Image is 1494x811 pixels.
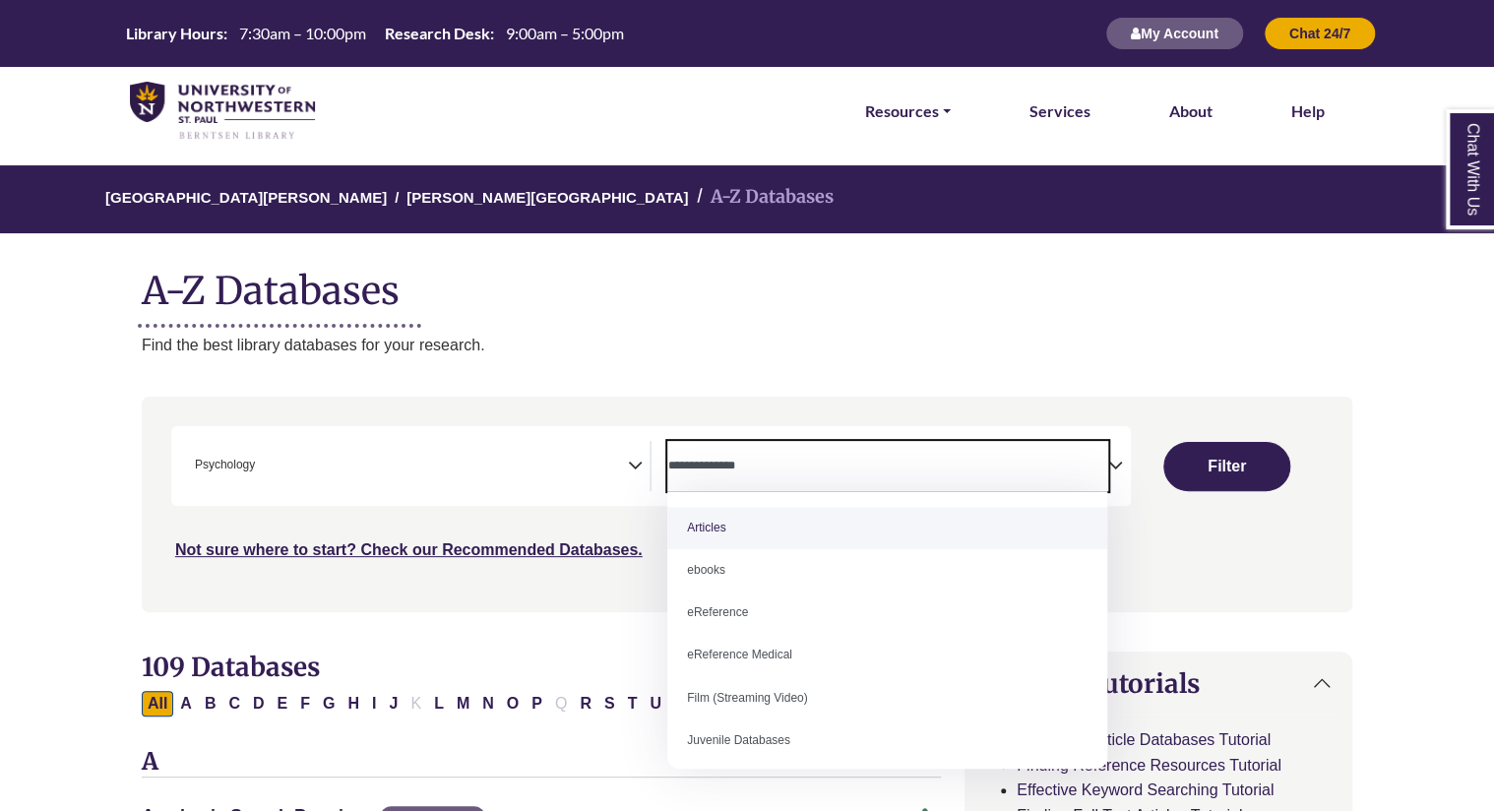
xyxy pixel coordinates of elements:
[1264,17,1376,50] button: Chat 24/7
[142,691,173,717] button: All
[383,691,404,717] button: Filter Results J
[105,186,387,206] a: [GEOGRAPHIC_DATA][PERSON_NAME]
[598,691,621,717] button: Filter Results S
[1105,17,1244,50] button: My Account
[1264,25,1376,41] a: Chat 24/7
[644,691,667,717] button: Filter Results U
[622,691,644,717] button: Filter Results T
[965,653,1351,715] button: Helpful Tutorials
[199,691,222,717] button: Filter Results B
[667,507,1107,549] li: Articles
[1169,98,1213,124] a: About
[118,23,632,41] table: Hours Today
[294,691,316,717] button: Filter Results F
[1029,98,1090,124] a: Services
[667,719,1107,762] li: Juvenile Databases
[142,165,1352,233] nav: breadcrumb
[1291,98,1325,124] a: Help
[142,253,1352,313] h1: A-Z Databases
[118,23,632,45] a: Hours Today
[342,691,365,717] button: Filter Results H
[1017,781,1274,798] a: Effective Keyword Searching Tutorial
[688,183,833,212] li: A-Z Databases
[239,24,366,42] span: 7:30am – 10:00pm
[187,456,255,474] li: Psychology
[222,691,246,717] button: Filter Results C
[667,549,1107,592] li: ebooks
[476,691,500,717] button: Filter Results N
[142,333,1352,358] p: Find the best library databases for your research.
[142,748,941,778] h3: A
[1017,731,1271,748] a: Searching Article Databases Tutorial
[195,456,255,474] span: Psychology
[259,460,268,475] textarea: Search
[142,651,320,683] span: 109 Databases
[667,634,1107,676] li: eReference Medical
[574,691,597,717] button: Filter Results R
[1163,442,1289,491] button: Submit for Search Results
[406,186,688,206] a: [PERSON_NAME][GEOGRAPHIC_DATA]
[501,691,525,717] button: Filter Results O
[1017,757,1281,774] a: Finding Reference Resources Tutorial
[526,691,548,717] button: Filter Results P
[317,691,341,717] button: Filter Results G
[366,691,382,717] button: Filter Results I
[247,691,271,717] button: Filter Results D
[142,694,811,711] div: Alpha-list to filter by first letter of database name
[272,691,294,717] button: Filter Results E
[175,541,643,558] a: Not sure where to start? Check our Recommended Databases.
[428,691,450,717] button: Filter Results L
[142,397,1352,611] nav: Search filters
[506,24,624,42] span: 9:00am – 5:00pm
[130,82,315,141] img: library_home
[1105,25,1244,41] a: My Account
[174,691,198,717] button: Filter Results A
[667,677,1107,719] li: Film (Streaming Video)
[118,23,228,43] th: Library Hours:
[377,23,495,43] th: Research Desk:
[667,460,1108,475] textarea: Search
[865,98,951,124] a: Resources
[451,691,475,717] button: Filter Results M
[667,592,1107,634] li: eReference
